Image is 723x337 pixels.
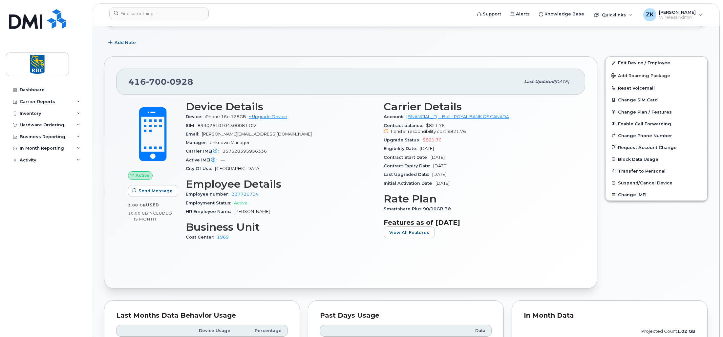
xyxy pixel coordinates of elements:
span: Suspend/Cancel Device [618,180,672,185]
h3: Features as of [DATE] [384,219,574,226]
div: Quicklinks [589,8,637,21]
span: ZK [646,11,654,19]
button: Change IMEI [606,189,707,200]
span: Last Upgraded Date [384,172,432,177]
span: View All Features [389,229,429,236]
button: Add Roaming Package [606,69,707,82]
h3: Device Details [186,101,376,113]
span: Unknown Manager [210,140,250,145]
span: [DATE] [554,79,569,84]
span: [DATE] [432,172,446,177]
button: Change Plan / Features [606,106,707,118]
span: Change Plan / Features [618,109,672,114]
h3: Employee Details [186,178,376,190]
span: [DATE] [431,155,445,160]
span: Contract Expiry Date [384,163,433,168]
span: Employee number [186,192,232,197]
div: In Month Data [524,312,695,319]
a: 1969 [217,235,229,240]
span: $821.76 [384,123,574,135]
h3: Business Unit [186,221,376,233]
span: [PERSON_NAME] [659,10,696,15]
button: Change Phone Number [606,130,707,141]
span: $821.76 [447,129,466,134]
button: Suspend/Cancel Device [606,177,707,189]
span: Contract Start Date [384,155,431,160]
button: Add Note [104,37,141,49]
button: Enable Call Forwarding [606,118,707,130]
div: Last Months Data Behavior Usage [116,312,288,319]
span: 416 [128,77,193,87]
button: View All Features [384,226,435,238]
a: Knowledge Base [534,8,589,21]
h3: Carrier Details [384,101,574,113]
span: Email [186,132,202,137]
a: Edit Device / Employee [606,57,707,69]
span: Initial Activation Date [384,181,436,186]
span: 0928 [167,77,193,87]
th: Device Usage [179,325,236,337]
a: Support [473,8,506,21]
button: Request Account Change [606,141,707,153]
a: + Upgrade Device [249,114,287,119]
span: Transfer responsibility cost [390,129,446,134]
span: Knowledge Base [544,11,584,17]
span: iPhone 16e 128GB [205,114,246,119]
span: [GEOGRAPHIC_DATA] [215,166,261,171]
span: 3.88 GB [128,203,146,207]
span: Device [186,114,205,119]
span: HR Employee Name [186,209,234,214]
span: Contract balance [384,123,426,128]
a: 337726764 [232,192,258,197]
button: Reset Voicemail [606,82,707,94]
span: Eligibility Date [384,146,420,151]
span: $821.76 [423,137,441,142]
span: Alerts [516,11,530,17]
button: Send Message [128,185,178,197]
span: Upgrade Status [384,137,423,142]
span: SIM [186,123,198,128]
span: [PERSON_NAME] [234,209,270,214]
span: Employment Status [186,200,234,205]
div: Past Days Usage [320,312,492,319]
text: projected count [641,329,695,334]
span: Cost Center [186,235,217,240]
button: Block Data Usage [606,153,707,165]
span: Support [483,11,501,17]
th: Percentage [236,325,288,337]
span: Account [384,114,406,119]
h3: Rate Plan [384,193,574,205]
span: — [221,158,225,162]
span: used [146,202,159,207]
button: Change SIM Card [606,94,707,106]
span: Wireless Admin [659,15,696,20]
span: 10.00 GB [128,211,148,216]
span: [DATE] [436,181,450,186]
div: Zlatko Knezevic [639,8,707,21]
span: [DATE] [433,163,447,168]
span: Active IMEI [186,158,221,162]
span: Add Roaming Package [611,73,670,79]
button: Transfer to Personal [606,165,707,177]
span: Smartshare Plus 90/10GB 36 [384,206,454,211]
span: Enable Call Forwarding [618,121,671,126]
span: 89302610104300081102 [198,123,257,128]
span: Active [234,200,247,205]
a: [FINANCIAL_ID] - Bell - ROYAL BANK OF CANADA [406,114,509,119]
span: Active [136,172,150,179]
span: Carrier IMEI [186,149,223,154]
th: Data [415,325,492,337]
input: Find something... [109,8,209,19]
span: included this month [128,211,172,221]
tspan: 1.02 GB [677,329,695,334]
span: Send Message [138,188,173,194]
span: Quicklinks [602,12,626,17]
a: Alerts [506,8,534,21]
span: Last updated [524,79,554,84]
span: Add Note [115,39,136,46]
span: Manager [186,140,210,145]
span: [DATE] [420,146,434,151]
span: 700 [146,77,167,87]
span: [PERSON_NAME][EMAIL_ADDRESS][DOMAIN_NAME] [202,132,312,137]
span: 357528395956336 [223,149,267,154]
